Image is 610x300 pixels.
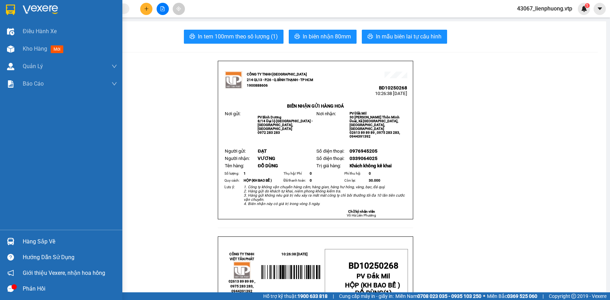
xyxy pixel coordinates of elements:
[487,292,537,300] span: Miền Bắc
[23,284,117,294] div: Phản hồi
[310,171,312,175] span: 0
[348,210,375,213] strong: Chữ ký nhân viên
[23,236,117,247] div: Hàng sắp về
[7,45,14,53] img: warehouse-icon
[395,292,481,300] span: Miền Nam
[258,115,281,119] span: PV Bình Dương
[7,270,14,276] span: notification
[507,293,537,299] strong: 0369 525 060
[483,295,485,298] span: ⚪️
[316,148,344,154] span: Số điện thoại:
[294,34,300,40] span: printer
[355,289,383,297] span: ĐỒ DÙNG
[244,185,405,206] em: 1. Công ty không vận chuyển hàng cấm, hàng gian, hàng hư hỏng, vàng, bạc, đá quý. 2. Hàng gửi do ...
[258,163,278,168] span: ĐỒ DÙNG
[339,292,394,300] span: Cung cấp máy in - giấy in:
[258,119,312,131] span: 8/14 Đại lộ [GEOGRAPHIC_DATA] - [GEOGRAPHIC_DATA], [GEOGRAPHIC_DATA]
[367,34,373,40] span: printer
[386,289,389,297] span: 1
[585,3,590,8] sup: 1
[23,27,57,36] span: Điều hành xe
[376,32,442,41] span: In mẫu biên lai tự cấu hình
[258,148,267,154] span: ĐẠT
[297,293,328,299] strong: 1900 633 818
[7,254,14,261] span: question-circle
[7,28,14,35] img: warehouse-icon
[229,252,254,261] strong: CÔNG TY TNHH VIỆT TÂN PHÁT
[310,178,312,182] span: 0
[345,281,400,289] span: HỘP (KH BAO BỂ )
[350,131,400,138] span: 02613 89 89 89 , 0975 283 283, 0944391392
[23,269,105,277] span: Giới thiệu Vexere, nhận hoa hồng
[350,111,367,115] span: PV Đắk Mil
[597,6,603,12] span: caret-down
[198,32,278,41] span: In tem 100mm theo số lượng (1)
[347,213,376,217] span: Võ Hà Liên Phương
[112,64,117,69] span: down
[258,156,275,161] span: VƯƠNG
[223,177,243,184] td: Quy cách:
[140,3,152,15] button: plus
[349,261,399,271] span: BD10250268
[112,81,117,87] span: down
[350,156,378,161] span: 0339064025
[350,148,378,154] span: 0976945205
[316,163,341,168] span: Trị giá hàng:
[233,262,251,279] img: logo
[316,111,336,116] span: Nơi nhận:
[23,252,117,263] div: Hướng dẫn sử dụng
[281,252,308,256] span: 10:26:38 [DATE]
[7,238,14,245] img: warehouse-icon
[369,171,371,175] span: 0
[287,103,344,109] strong: BIÊN NHẬN GỬI HÀNG HOÁ
[316,156,344,161] span: Số điện thoại:
[160,6,165,11] span: file-add
[282,170,309,177] td: Thụ hộ/ Phí
[51,45,63,53] span: mới
[357,272,390,280] span: PV Đắk Mil
[23,62,43,71] span: Quản Lý
[244,171,246,175] span: 1
[223,170,243,177] td: Số lượng:
[263,292,328,300] span: Hỗ trợ kỹ thuật:
[511,4,578,13] span: 43067_lienphuong.vtp
[225,71,242,89] img: logo
[594,3,606,15] button: caret-down
[157,3,169,15] button: file-add
[224,185,235,189] span: Lưu ý:
[7,63,14,70] img: warehouse-icon
[23,79,44,88] span: Báo cáo
[350,163,392,168] span: Khách không kê khai
[345,281,402,297] strong: ( )
[225,111,241,116] span: Nơi gửi:
[176,6,181,11] span: aim
[333,292,334,300] span: |
[343,170,368,177] td: Phí thu hộ:
[225,163,244,168] span: Tên hàng:
[289,30,357,44] button: printerIn biên nhận 80mm
[23,45,47,52] span: Kho hàng
[144,6,149,11] span: plus
[350,115,400,131] span: 30 [PERSON_NAME] Thôn Minh Đoài, Xã [GEOGRAPHIC_DATA], [GEOGRAPHIC_DATA], [GEOGRAPHIC_DATA]
[6,5,15,15] img: logo-vxr
[7,285,14,292] span: message
[417,293,481,299] strong: 0708 023 035 - 0935 103 250
[362,30,447,44] button: printerIn mẫu biên lai tự cấu hình
[375,91,407,96] span: 10:26:38 [DATE]
[258,131,280,134] span: 0972 283 283
[282,177,309,184] td: Đã thanh toán:
[7,80,14,88] img: solution-icon
[303,32,351,41] span: In biên nhận 80mm
[369,178,380,182] span: 30.000
[244,178,272,182] span: HỘP (KH BAO BỂ )
[229,279,255,293] span: 02613 89 89 89 , 0975 283 283, 0944391392
[225,156,250,161] span: Người nhận:
[343,177,368,184] td: Còn lại:
[379,85,407,90] span: BD10250268
[189,34,195,40] span: printer
[184,30,284,44] button: printerIn tem 100mm theo số lượng (1)
[571,294,576,299] span: copyright
[586,3,588,8] span: 1
[581,6,587,12] img: icon-new-feature
[247,72,313,87] strong: CÔNG TY TNHH [GEOGRAPHIC_DATA] 214 QL13 - P.26 - Q.BÌNH THẠNH - TP HCM 1900888606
